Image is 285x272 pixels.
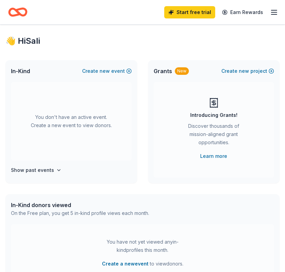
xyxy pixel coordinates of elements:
[102,260,183,268] span: to view donors .
[11,209,149,217] div: On the Free plan, you get 5 in-kind profile views each month.
[11,166,62,174] button: Show past events
[221,67,274,75] button: Createnewproject
[239,67,249,75] span: new
[154,67,172,75] span: Grants
[5,36,280,46] div: 👋 Hi Sali
[181,122,247,149] div: Discover thousands of mission-aligned grant opportunities.
[218,6,267,18] a: Earn Rewards
[164,6,215,18] a: Start free trial
[82,67,132,75] button: Createnewevent
[102,260,148,268] button: Create a newevent
[8,4,27,20] a: Home
[11,67,30,75] span: In-Kind
[190,111,237,119] div: Introducing Grants!
[100,238,185,254] div: You have not yet viewed any in-kind profiles this month.
[11,166,54,174] h4: Show past events
[11,201,149,209] div: In-Kind donors viewed
[100,67,110,75] span: new
[200,152,227,160] a: Learn more
[11,82,132,161] div: You don't have an active event. Create a new event to view donors.
[175,67,189,75] div: New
